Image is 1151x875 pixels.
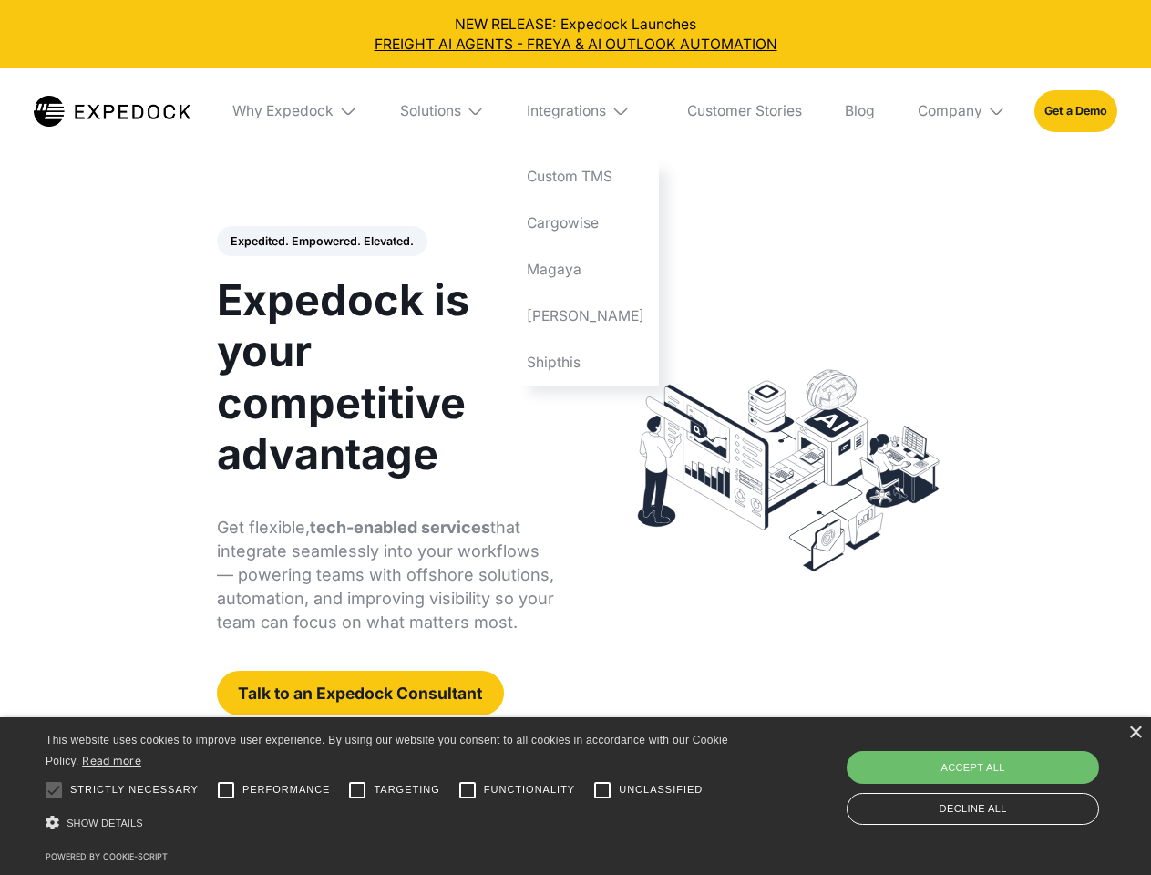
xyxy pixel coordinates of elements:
[46,734,728,767] span: This website uses cookies to improve user experience. By using our website you consent to all coo...
[374,782,439,798] span: Targeting
[82,754,141,767] a: Read more
[46,811,735,836] div: Show details
[513,154,659,386] nav: Integrations
[484,782,575,798] span: Functionality
[673,68,816,154] a: Customer Stories
[400,102,461,120] div: Solutions
[217,516,555,634] p: Get flexible, that integrate seamlessly into your workflows — powering teams with offshore soluti...
[15,35,1137,55] a: FREIGHT AI AGENTS - FREYA & AI OUTLOOK AUTOMATION
[513,246,659,293] a: Magaya
[232,102,334,120] div: Why Expedock
[1034,90,1117,131] a: Get a Demo
[46,851,168,861] a: Powered by cookie-script
[310,518,490,537] strong: tech-enabled services
[219,68,372,154] div: Why Expedock
[848,678,1151,875] iframe: Chat Widget
[217,274,555,479] h1: Expedock is your competitive advantage
[513,201,659,247] a: Cargowise
[15,15,1137,55] div: NEW RELEASE: Expedock Launches
[513,293,659,339] a: [PERSON_NAME]
[67,818,143,829] span: Show details
[385,68,498,154] div: Solutions
[918,102,982,120] div: Company
[527,102,606,120] div: Integrations
[513,68,659,154] div: Integrations
[903,68,1020,154] div: Company
[513,339,659,386] a: Shipthis
[619,782,703,798] span: Unclassified
[513,154,659,201] a: Custom TMS
[70,782,199,798] span: Strictly necessary
[242,782,331,798] span: Performance
[830,68,889,154] a: Blog
[217,671,504,715] a: Talk to an Expedock Consultant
